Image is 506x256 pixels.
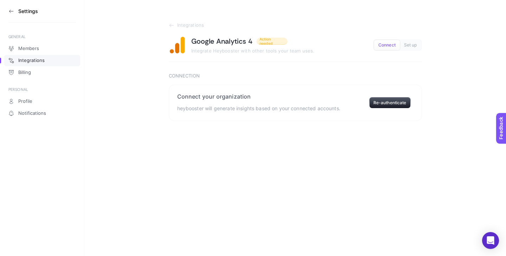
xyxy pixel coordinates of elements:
[260,37,284,45] span: Action needed
[169,23,422,28] a: Integrations
[191,37,253,46] h1: Google Analytics 4
[8,87,76,92] div: PERSONAL
[369,97,411,108] button: Re-authenticate
[378,43,396,48] span: Connect
[4,43,80,54] a: Members
[482,232,499,249] div: Open Intercom Messenger
[374,40,400,50] button: Connect
[4,55,80,66] a: Integrations
[400,40,421,50] button: Set up
[177,93,340,100] h2: Connect your organization
[18,70,31,75] span: Billing
[18,111,46,116] span: Notifications
[8,34,76,39] div: GENERAL
[404,43,417,48] span: Set up
[177,104,340,113] p: heybooster will generate insights based on your connected accounts.
[18,8,38,14] h3: Settings
[177,23,204,28] span: Integrations
[18,46,39,51] span: Members
[4,2,27,8] span: Feedback
[4,67,80,78] a: Billing
[18,99,32,104] span: Profile
[4,108,80,119] a: Notifications
[169,73,422,79] h3: Connection
[4,96,80,107] a: Profile
[191,48,315,54] span: Integrate Heybooster with other tools your team uses.
[18,58,45,63] span: Integrations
